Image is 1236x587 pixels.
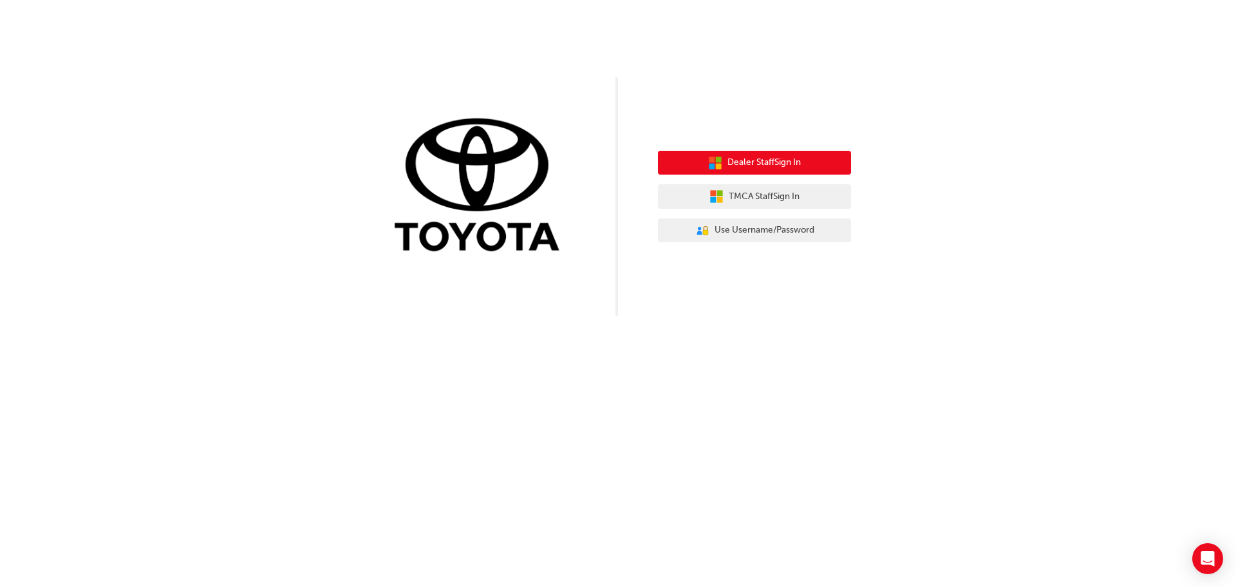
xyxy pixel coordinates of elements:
div: Open Intercom Messenger [1192,543,1223,574]
button: Use Username/Password [658,218,851,243]
span: TMCA Staff Sign In [729,189,800,204]
button: Dealer StaffSign In [658,151,851,175]
img: Trak [385,115,578,258]
button: TMCA StaffSign In [658,184,851,209]
span: Dealer Staff Sign In [727,155,801,170]
span: Use Username/Password [715,223,814,238]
